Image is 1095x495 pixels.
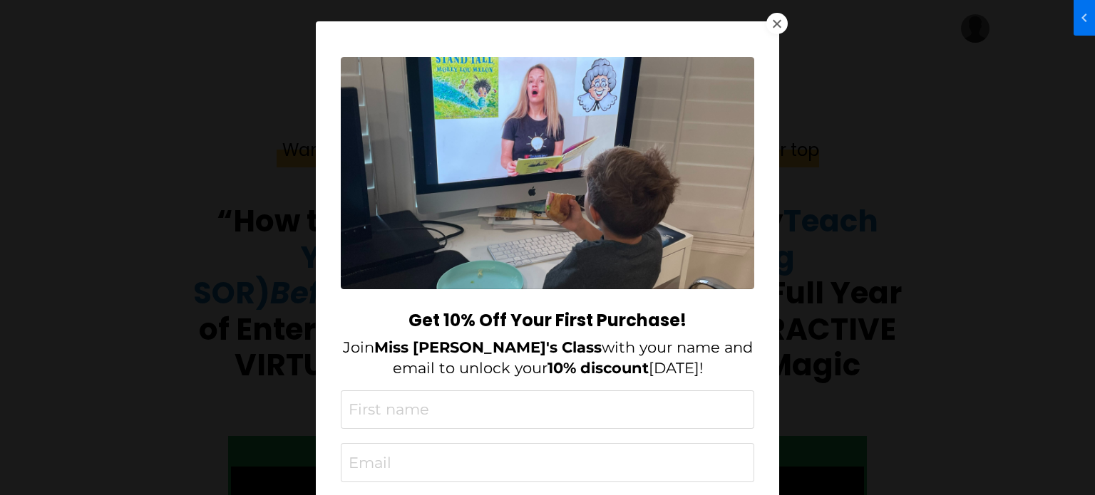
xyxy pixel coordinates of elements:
[341,390,754,429] input: First name
[341,443,754,482] input: Email
[408,308,687,332] strong: Get 10% Off Your First Purchase!
[374,338,602,356] strong: Miss [PERSON_NAME]'s Class
[2,9,19,26] span: chevron_left
[547,359,649,377] strong: 10% discount
[341,337,754,379] p: Join with your name and email to unlock your [DATE]!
